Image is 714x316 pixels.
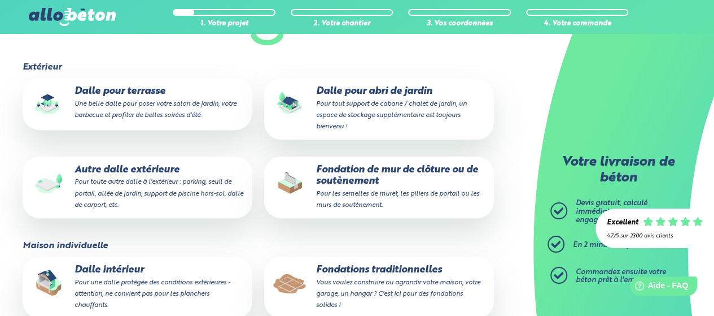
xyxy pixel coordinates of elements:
div: 4. Votre commande [526,20,629,28]
img: final_use.values.closing_wall_fundation [272,165,308,201]
small: Pour les semelles de muret, les piliers de portail ou les murs de soutènement. [316,191,479,209]
small: Une belle dalle pour poser votre salon de jardin, votre barbecue et profiter de belles soirées d'... [75,101,236,119]
img: final_use.values.garden_shed [272,86,308,122]
small: Pour une dalle protégée des conditions extérieures - attention, ne convient pas pour les plancher... [75,279,230,309]
span: Commandez ensuite votre béton prêt à l'emploi [576,269,666,284]
img: final_use.values.terrace [30,86,67,122]
span: Devis gratuit, calculé immédiatement et sans engagement [576,200,658,223]
div: Excellent [607,219,638,227]
p: Fondation de mur de clôture ou de soutènement [272,165,486,210]
iframe: Help widget launcher [614,272,702,304]
img: final_use.values.inside_slab [30,265,67,301]
div: 1. Votre projet [173,20,275,28]
p: Fondations traditionnelles [272,265,486,310]
small: Vous voulez construire ou agrandir votre maison, votre garage, un hangar ? C'est ici pour des fon... [316,279,480,309]
p: Dalle pour abri de jardin [272,86,486,132]
span: En 2 minutes top chrono [573,241,657,249]
p: Dalle intérieur [30,265,244,310]
p: Dalle pour terrasse [30,86,244,120]
legend: Extérieur [23,62,62,72]
div: 2. Votre chantier [291,20,393,28]
p: Votre livraison de béton [553,155,683,186]
div: 4.7/5 sur 2300 avis clients [607,233,703,239]
div: 3. Vos coordonnées [408,20,511,28]
small: Pour tout support de cabane / chalet de jardin, un espace de stockage supplémentaire est toujours... [316,101,467,130]
img: final_use.values.traditional_fundations [272,265,308,301]
img: allobéton [29,8,116,26]
p: Autre dalle extérieure [30,165,244,210]
small: Pour toute autre dalle à l'extérieur : parking, seuil de portail, allée de jardin, support de pis... [75,179,243,208]
img: final_use.values.outside_slab [30,165,67,201]
legend: Maison individuelle [23,241,108,251]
